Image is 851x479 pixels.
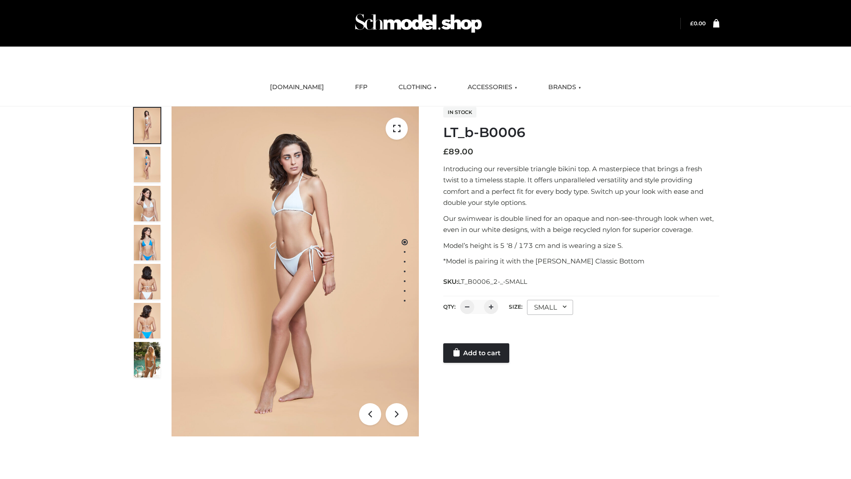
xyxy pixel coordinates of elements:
[542,78,588,97] a: BRANDS
[443,163,719,208] p: Introducing our reversible triangle bikini top. A masterpiece that brings a fresh twist to a time...
[263,78,331,97] a: [DOMAIN_NAME]
[134,225,160,260] img: ArielClassicBikiniTop_CloudNine_AzureSky_OW114ECO_4-scaled.jpg
[352,6,485,41] img: Schmodel Admin 964
[443,213,719,236] p: Our swimwear is double lined for an opaque and non-see-through look when wet, even in our white d...
[348,78,374,97] a: FFP
[461,78,524,97] a: ACCESSORIES
[172,106,419,436] img: ArielClassicBikiniTop_CloudNine_AzureSky_OW114ECO_1
[443,276,528,287] span: SKU:
[443,303,456,310] label: QTY:
[443,255,719,267] p: *Model is pairing it with the [PERSON_NAME] Classic Bottom
[443,147,473,157] bdi: 89.00
[134,147,160,182] img: ArielClassicBikiniTop_CloudNine_AzureSky_OW114ECO_2-scaled.jpg
[443,107,476,118] span: In stock
[134,303,160,338] img: ArielClassicBikiniTop_CloudNine_AzureSky_OW114ECO_8-scaled.jpg
[458,278,527,286] span: LT_B0006_2-_-SMALL
[690,20,706,27] bdi: 0.00
[392,78,443,97] a: CLOTHING
[443,240,719,251] p: Model’s height is 5 ‘8 / 173 cm and is wearing a size S.
[509,303,523,310] label: Size:
[134,342,160,377] img: Arieltop_CloudNine_AzureSky2.jpg
[443,147,449,157] span: £
[443,125,719,141] h1: LT_b-B0006
[134,186,160,221] img: ArielClassicBikiniTop_CloudNine_AzureSky_OW114ECO_3-scaled.jpg
[690,20,694,27] span: £
[443,343,509,363] a: Add to cart
[134,108,160,143] img: ArielClassicBikiniTop_CloudNine_AzureSky_OW114ECO_1-scaled.jpg
[690,20,706,27] a: £0.00
[134,264,160,299] img: ArielClassicBikiniTop_CloudNine_AzureSky_OW114ECO_7-scaled.jpg
[527,300,573,315] div: SMALL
